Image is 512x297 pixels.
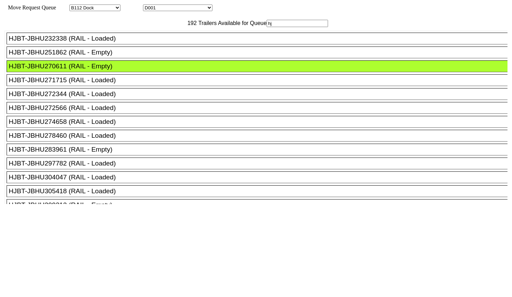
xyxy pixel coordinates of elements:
span: 192 [184,20,197,26]
span: Move Request Queue [5,5,56,10]
div: HJBT-JBHU272344 (RAIL - Loaded) [9,90,512,98]
div: HJBT-JBHU297782 (RAIL - Loaded) [9,160,512,167]
div: HJBT-JBHU232338 (RAIL - Loaded) [9,35,512,42]
div: HJBT-JBHU270611 (RAIL - Empty) [9,62,512,70]
div: HJBT-JBHU271715 (RAIL - Loaded) [9,76,512,84]
span: Area [57,5,68,10]
span: Location [122,5,142,10]
input: Filter Available Trailers [267,20,328,27]
div: HJBT-JBHU274658 (RAIL - Loaded) [9,118,512,126]
div: HJBT-JBHU278460 (RAIL - Loaded) [9,132,512,139]
div: HJBT-JBHU251862 (RAIL - Empty) [9,49,512,56]
div: HJBT-JBHU283961 (RAIL - Empty) [9,146,512,153]
div: HJBT-JBHU272566 (RAIL - Loaded) [9,104,512,112]
div: HJBT-JBHU305418 (RAIL - Loaded) [9,187,512,195]
span: Trailers Available for Queue [197,20,267,26]
div: HJBT-JBHU309312 (RAIL - Empty) [9,201,512,209]
div: HJBT-JBHU304047 (RAIL - Loaded) [9,173,512,181]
